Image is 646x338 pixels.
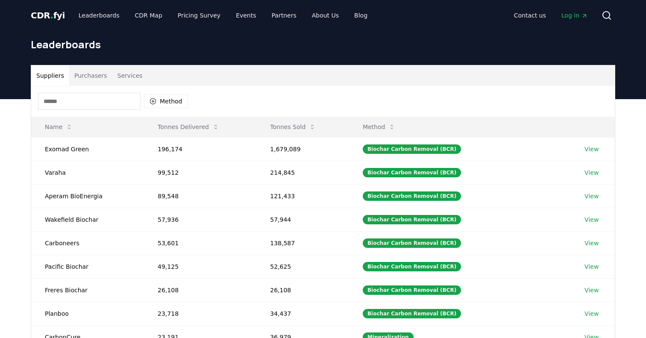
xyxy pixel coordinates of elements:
[561,11,588,20] span: Log in
[144,161,256,184] td: 99,512
[256,231,349,255] td: 138,587
[31,302,144,325] td: Planboo
[363,285,461,295] div: Biochar Carbon Removal (BCR)
[31,65,69,86] button: Suppliers
[31,9,65,21] a: CDR.fyi
[72,8,126,23] a: Leaderboards
[363,309,461,318] div: Biochar Carbon Removal (BCR)
[256,278,349,302] td: 26,108
[171,8,227,23] a: Pricing Survey
[265,8,303,23] a: Partners
[151,118,226,135] button: Tonnes Delivered
[347,8,374,23] a: Blog
[256,208,349,231] td: 57,944
[584,192,599,200] a: View
[363,144,461,154] div: Biochar Carbon Removal (BCR)
[584,215,599,224] a: View
[363,191,461,201] div: Biochar Carbon Removal (BCR)
[584,286,599,294] a: View
[256,255,349,278] td: 52,625
[31,278,144,302] td: Freres Biochar
[584,145,599,153] a: View
[31,38,615,51] h1: Leaderboards
[144,208,256,231] td: 57,936
[363,262,461,271] div: Biochar Carbon Removal (BCR)
[229,8,263,23] a: Events
[38,118,79,135] button: Name
[72,8,374,23] nav: Main
[144,231,256,255] td: 53,601
[305,8,346,23] a: About Us
[256,137,349,161] td: 1,679,089
[69,65,112,86] button: Purchasers
[144,255,256,278] td: 49,125
[256,184,349,208] td: 121,433
[144,137,256,161] td: 196,174
[584,239,599,247] a: View
[31,10,65,21] span: CDR fyi
[256,161,349,184] td: 214,845
[31,184,144,208] td: Aperam BioEnergia
[555,8,595,23] a: Log in
[356,118,402,135] button: Method
[263,118,323,135] button: Tonnes Sold
[31,208,144,231] td: Wakefield Biochar
[31,161,144,184] td: Varaha
[584,309,599,318] a: View
[144,278,256,302] td: 26,108
[50,10,53,21] span: .
[31,137,144,161] td: Exomad Green
[31,255,144,278] td: Pacific Biochar
[363,238,461,248] div: Biochar Carbon Removal (BCR)
[256,302,349,325] td: 34,437
[144,184,256,208] td: 89,548
[112,65,148,86] button: Services
[507,8,595,23] nav: Main
[144,94,188,108] button: Method
[144,302,256,325] td: 23,718
[584,168,599,177] a: View
[363,215,461,224] div: Biochar Carbon Removal (BCR)
[507,8,553,23] a: Contact us
[128,8,169,23] a: CDR Map
[584,262,599,271] a: View
[363,168,461,177] div: Biochar Carbon Removal (BCR)
[31,231,144,255] td: Carboneers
